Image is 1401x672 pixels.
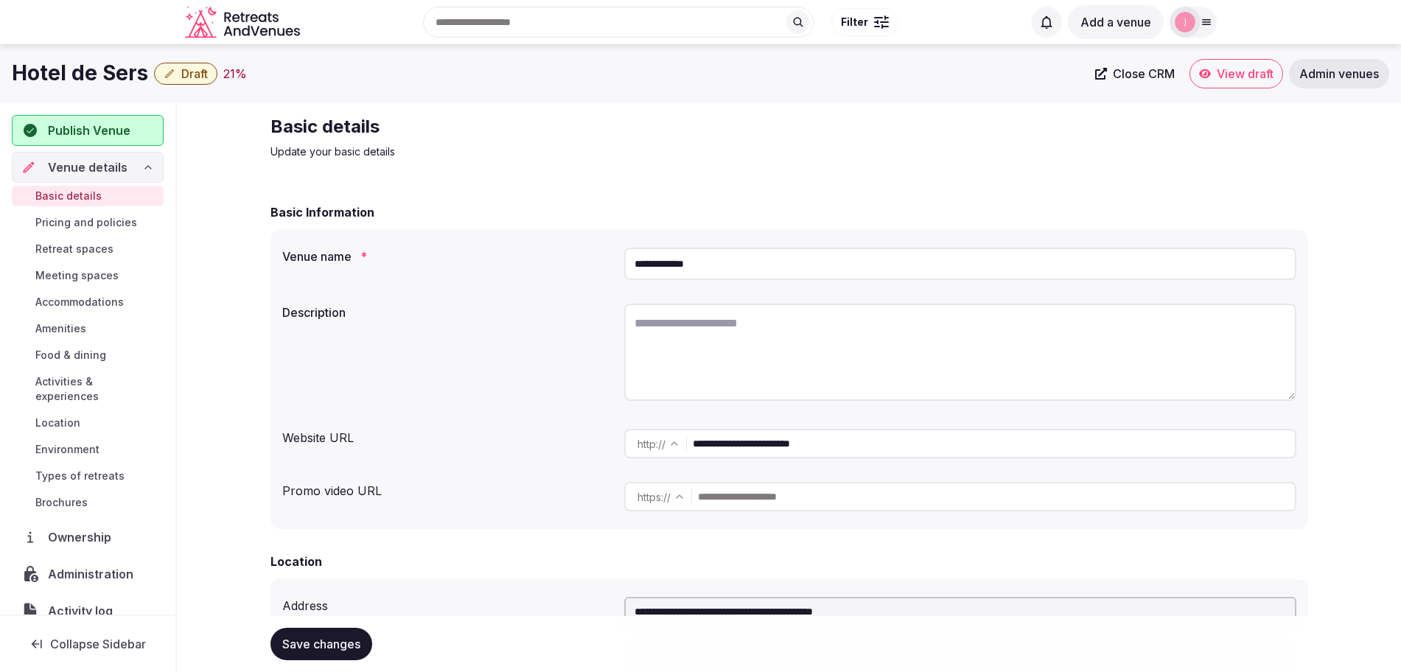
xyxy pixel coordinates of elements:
p: Update your basic details [270,144,766,159]
a: Add a venue [1068,15,1164,29]
button: Collapse Sidebar [12,628,164,660]
h2: Location [270,553,322,570]
span: Basic details [35,189,102,203]
a: Ownership [12,522,164,553]
a: Environment [12,439,164,460]
a: Close CRM [1086,59,1184,88]
span: Admin venues [1299,66,1379,81]
span: Draft [181,66,208,81]
a: Location [12,413,164,433]
span: Meeting spaces [35,268,119,283]
span: Amenities [35,321,86,336]
button: Add a venue [1068,5,1164,39]
div: Address [282,591,612,615]
a: Administration [12,559,164,589]
a: Basic details [12,186,164,206]
h2: Basic Information [270,203,374,221]
a: Food & dining [12,345,164,365]
span: Food & dining [35,348,106,363]
span: Save changes [282,637,360,651]
span: Brochures [35,495,88,510]
span: Pricing and policies [35,215,137,230]
span: Publish Venue [48,122,130,139]
span: Accommodations [35,295,124,309]
span: View draft [1217,66,1274,81]
button: 21% [223,65,247,83]
button: Filter [831,8,898,36]
a: Types of retreats [12,466,164,486]
span: Filter [841,15,868,29]
a: View draft [1189,59,1283,88]
span: Administration [48,565,139,583]
img: jen-7867 [1175,12,1195,32]
a: Admin venues [1289,59,1389,88]
span: Collapse Sidebar [50,637,146,651]
span: Environment [35,442,99,457]
span: Venue details [48,158,127,176]
h1: Hotel de Sers [12,59,148,88]
div: 21 % [223,65,247,83]
a: Brochures [12,492,164,513]
label: Venue name [282,251,612,262]
button: Publish Venue [12,115,164,146]
a: Accommodations [12,292,164,312]
div: Promo video URL [282,476,612,500]
a: Activities & experiences [12,371,164,407]
button: Save changes [270,628,372,660]
span: Activities & experiences [35,374,158,404]
div: Website URL [282,423,612,447]
a: Retreat spaces [12,239,164,259]
label: Description [282,307,612,318]
span: Ownership [48,528,117,546]
a: Pricing and policies [12,212,164,233]
a: Amenities [12,318,164,339]
span: Activity log [48,602,119,620]
a: Meeting spaces [12,265,164,286]
svg: Retreats and Venues company logo [185,6,303,39]
span: Retreat spaces [35,242,113,256]
h2: Basic details [270,115,766,139]
a: Visit the homepage [185,6,303,39]
a: Activity log [12,595,164,626]
span: Types of retreats [35,469,125,483]
span: Location [35,416,80,430]
span: Close CRM [1113,66,1175,81]
button: Draft [154,63,217,85]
